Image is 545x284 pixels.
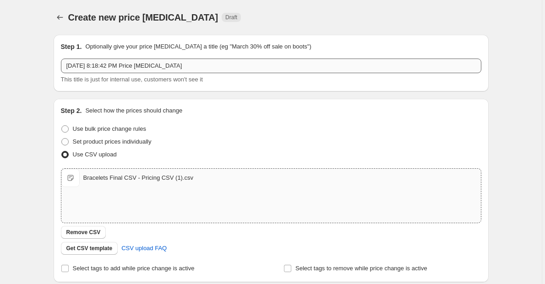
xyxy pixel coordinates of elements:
[225,14,237,21] span: Draft
[295,265,427,272] span: Select tags to remove while price change is active
[85,106,182,115] p: Select how the prices should change
[73,138,152,145] span: Set product prices individually
[66,229,101,236] span: Remove CSV
[61,106,82,115] h2: Step 2.
[73,265,195,272] span: Select tags to add while price change is active
[68,12,218,22] span: Create new price [MEDICAL_DATA]
[121,244,167,253] span: CSV upload FAQ
[116,241,172,256] a: CSV upload FAQ
[54,11,66,24] button: Price change jobs
[73,125,146,132] span: Use bulk price change rules
[83,173,194,182] div: Bracelets Final CSV - Pricing CSV (1).csv
[61,42,82,51] h2: Step 1.
[61,242,118,255] button: Get CSV template
[66,245,113,252] span: Get CSV template
[73,151,117,158] span: Use CSV upload
[61,76,203,83] span: This title is just for internal use, customers won't see it
[85,42,311,51] p: Optionally give your price [MEDICAL_DATA] a title (eg "March 30% off sale on boots")
[61,59,481,73] input: 30% off holiday sale
[61,226,106,239] button: Remove CSV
